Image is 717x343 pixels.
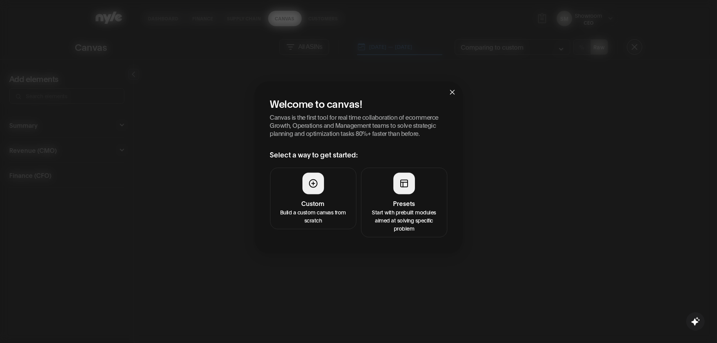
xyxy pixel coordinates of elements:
[275,208,351,224] p: Build a custom canvas from scratch
[270,149,447,160] h3: Select a way to get started:
[361,167,447,237] button: PresetsStart with prebuilt modules aimed at solving specific problem
[449,89,455,95] span: close
[366,208,442,232] p: Start with prebuilt modules aimed at solving specific problem
[366,199,442,208] h4: Presets
[270,97,447,110] h2: Welcome to canvas!
[270,167,356,229] button: CustomBuild a custom canvas from scratch
[442,81,463,102] button: Close
[270,113,447,137] p: Canvas is the first tool for real time collaboration of ecommerce Growth, Operations and Manageme...
[275,199,351,208] h4: Custom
